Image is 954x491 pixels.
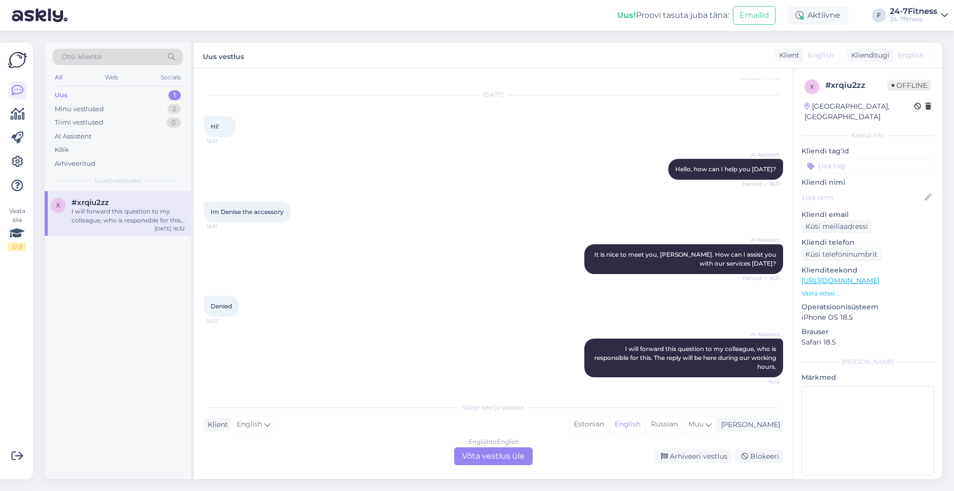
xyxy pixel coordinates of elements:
[454,447,533,465] div: Võta vestlus üle
[810,83,814,90] span: x
[733,6,776,25] button: Emailid
[56,202,60,209] span: x
[204,420,228,430] div: Klient
[95,176,141,185] span: Uued vestlused
[743,331,780,338] span: AI Assistent
[655,450,731,463] div: Arhiveeri vestlus
[211,123,219,130] span: Hi!
[207,223,244,230] span: 16:31
[788,6,848,24] div: Aktiivne
[469,437,519,446] div: English to English
[62,52,101,62] span: Otsi kliente
[804,101,914,122] div: [GEOGRAPHIC_DATA], [GEOGRAPHIC_DATA]
[203,49,244,62] label: Uus vestlus
[55,104,104,114] div: Minu vestlused
[103,71,120,84] div: Web
[72,198,109,207] span: #xrqiu2zz
[872,8,886,22] div: F
[801,146,934,156] p: Kliendi tag'id
[801,220,872,233] div: Küsi meiliaadressi
[890,15,937,23] div: 24-7fitness
[801,248,881,261] div: Küsi telefoninumbrit
[55,145,69,155] div: Kõik
[8,242,26,251] div: 2 / 3
[801,276,879,285] a: [URL][DOMAIN_NAME]
[675,165,776,173] span: Hello, how can I help you [DATE]?
[72,207,185,225] div: I will forward this question to my colleague, who is responsible for this. The reply will be here...
[167,104,181,114] div: 2
[211,208,284,215] span: Im Denise the accessory
[743,180,780,188] span: Nähtud ✓ 16:31
[801,158,934,173] input: Lisa tag
[847,50,889,61] div: Klienditugi
[801,337,934,348] p: Safari 18.5
[617,10,636,20] b: Uus!
[802,192,923,203] input: Lisa nimi
[801,302,934,312] p: Operatsioonisüsteem
[890,7,948,23] a: 24-7Fitness24-7fitness
[775,50,799,61] div: Klient
[8,207,26,251] div: Vaata siia
[801,372,934,383] p: Märkmed
[168,90,181,100] div: 1
[801,327,934,337] p: Brauser
[609,417,645,432] div: English
[204,403,783,412] div: Valige keel ja vastake
[801,177,934,188] p: Kliendi nimi
[743,378,780,385] span: 16:32
[808,50,834,61] span: English
[801,289,934,298] p: Vaata edasi ...
[594,345,778,370] span: I will forward this question to my colleague, who is responsible for this. The reply will be here...
[55,90,68,100] div: Uus
[237,419,262,430] span: English
[825,79,887,91] div: # xrqiu2zz
[890,7,937,15] div: 24-7Fitness
[743,275,780,282] span: Nähtud ✓ 16:31
[617,9,729,21] div: Proovi tasuta juba täna:
[8,51,27,70] img: Askly Logo
[55,118,103,128] div: Tiimi vestlused
[801,237,934,248] p: Kliendi telefon
[569,417,609,432] div: Estonian
[688,420,704,428] span: Muu
[801,357,934,366] div: [PERSON_NAME]
[887,80,931,91] span: Offline
[717,420,780,430] div: [PERSON_NAME]
[594,251,778,267] span: It is nice to meet you, [PERSON_NAME]. How can I assist you with our services [DATE]?
[735,450,783,463] div: Blokeeri
[801,265,934,276] p: Klienditeekond
[204,90,783,99] div: [DATE]
[743,236,780,244] span: AI Assistent
[159,71,183,84] div: Socials
[211,302,232,310] span: Denied
[801,131,934,140] div: Kliendi info
[53,71,64,84] div: All
[801,312,934,323] p: iPhone OS 18.5
[155,225,185,232] div: [DATE] 16:32
[645,417,683,432] div: Russian
[207,138,244,145] span: 16:31
[207,317,244,325] span: 16:32
[743,151,780,158] span: AI Assistent
[898,50,924,61] span: English
[55,132,91,141] div: AI Assistent
[166,118,181,128] div: 0
[801,210,934,220] p: Kliendi email
[55,159,95,169] div: Arhiveeritud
